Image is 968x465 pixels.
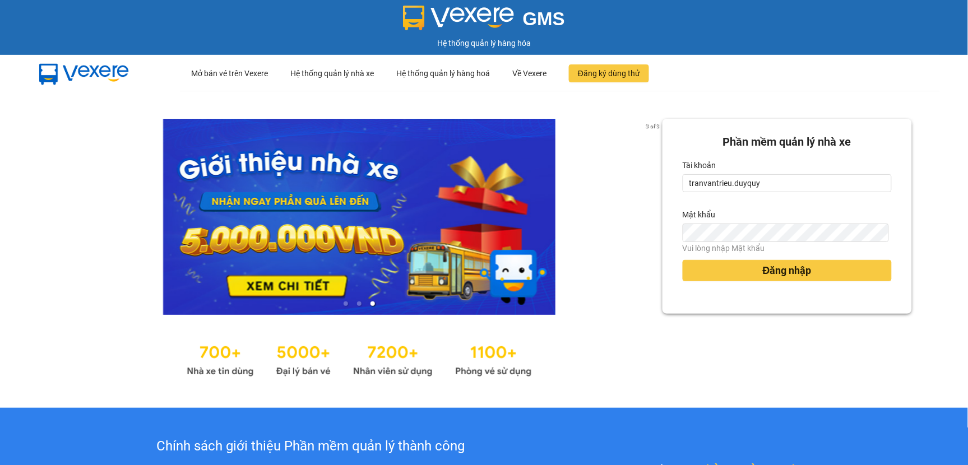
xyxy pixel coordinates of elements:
div: Vui lòng nhập Mật khẩu [683,242,892,254]
p: 3 of 3 [643,119,663,133]
div: Hệ thống quản lý nhà xe [290,55,374,91]
div: Hệ thống quản lý hàng hoá [396,55,490,91]
input: Tài khoản [683,174,892,192]
li: slide item 2 [357,301,362,306]
img: logo 2 [403,6,514,30]
span: GMS [523,8,565,29]
label: Tài khoản [683,156,716,174]
div: Chính sách giới thiệu Phần mềm quản lý thành công [68,436,553,457]
li: slide item 1 [344,301,348,306]
button: next slide / item [647,119,663,315]
a: GMS [403,17,565,26]
div: Mở bán vé trên Vexere [191,55,268,91]
span: Đăng ký dùng thử [578,67,640,80]
img: mbUUG5Q.png [28,55,140,92]
img: Statistics.png [187,337,532,380]
li: slide item 3 [370,301,375,306]
label: Mật khẩu [683,206,716,224]
input: Mật khẩu [683,224,889,241]
div: Về Vexere [512,55,546,91]
div: Hệ thống quản lý hàng hóa [3,37,965,49]
div: Phần mềm quản lý nhà xe [683,133,892,151]
button: previous slide / item [56,119,72,315]
button: Đăng nhập [683,260,892,281]
span: Đăng nhập [763,263,812,278]
button: Đăng ký dùng thử [569,64,649,82]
